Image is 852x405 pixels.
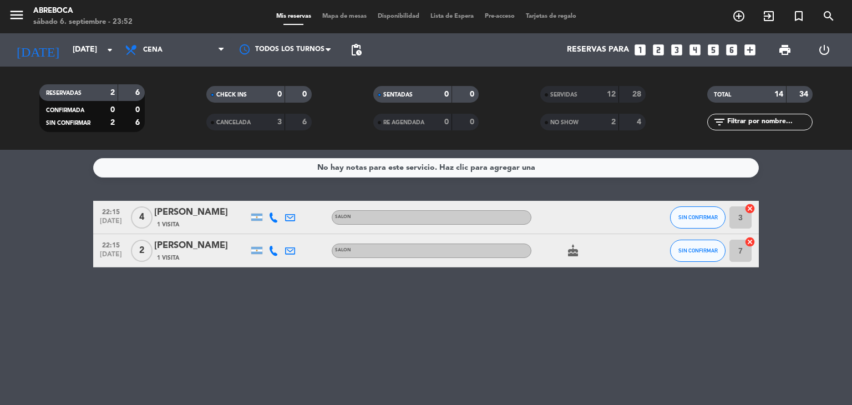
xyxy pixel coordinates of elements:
[46,90,82,96] span: RESERVADAS
[335,248,351,252] span: SALON
[135,119,142,126] strong: 6
[143,46,163,54] span: Cena
[822,9,835,23] i: search
[383,120,424,125] span: RE AGENDADA
[425,13,479,19] span: Lista de Espera
[97,217,125,230] span: [DATE]
[103,43,116,57] i: arrow_drop_down
[792,9,805,23] i: turned_in_not
[317,13,372,19] span: Mapa de mesas
[818,43,831,57] i: power_settings_new
[706,43,721,57] i: looks_5
[744,203,755,214] i: cancel
[277,118,282,126] strong: 3
[520,13,582,19] span: Tarjetas de regalo
[110,119,115,126] strong: 2
[713,115,726,129] i: filter_list
[470,118,476,126] strong: 0
[335,215,351,219] span: SALON
[8,38,67,62] i: [DATE]
[302,118,309,126] strong: 6
[566,244,580,257] i: cake
[607,90,616,98] strong: 12
[97,205,125,217] span: 22:15
[154,239,248,253] div: [PERSON_NAME]
[157,254,179,262] span: 1 Visita
[732,9,745,23] i: add_circle_outline
[444,118,449,126] strong: 0
[444,90,449,98] strong: 0
[799,90,810,98] strong: 34
[778,43,792,57] span: print
[670,43,684,57] i: looks_3
[157,220,179,229] span: 1 Visita
[637,118,643,126] strong: 4
[216,92,247,98] span: CHECK INS
[349,43,363,57] span: pending_actions
[743,43,757,57] i: add_box
[383,92,413,98] span: SENTADAS
[567,45,629,54] span: Reservas para
[724,43,739,57] i: looks_6
[110,106,115,114] strong: 0
[97,238,125,251] span: 22:15
[372,13,425,19] span: Disponibilidad
[774,90,783,98] strong: 14
[670,206,726,229] button: SIN CONFIRMAR
[632,90,643,98] strong: 28
[479,13,520,19] span: Pre-acceso
[216,120,251,125] span: CANCELADA
[135,106,142,114] strong: 0
[8,7,25,23] i: menu
[8,7,25,27] button: menu
[271,13,317,19] span: Mis reservas
[154,205,248,220] div: [PERSON_NAME]
[33,6,133,17] div: ABREBOCA
[302,90,309,98] strong: 0
[678,214,718,220] span: SIN CONFIRMAR
[670,240,726,262] button: SIN CONFIRMAR
[33,17,133,28] div: sábado 6. septiembre - 23:52
[131,240,153,262] span: 2
[744,236,755,247] i: cancel
[550,120,579,125] span: NO SHOW
[688,43,702,57] i: looks_4
[97,251,125,264] span: [DATE]
[317,161,535,174] div: No hay notas para este servicio. Haz clic para agregar una
[804,33,844,67] div: LOG OUT
[678,247,718,254] span: SIN CONFIRMAR
[470,90,476,98] strong: 0
[762,9,775,23] i: exit_to_app
[611,118,616,126] strong: 2
[110,89,115,97] strong: 2
[550,92,577,98] span: SERVIDAS
[651,43,666,57] i: looks_two
[131,206,153,229] span: 4
[726,116,812,128] input: Filtrar por nombre...
[714,92,731,98] span: TOTAL
[277,90,282,98] strong: 0
[46,108,84,113] span: CONFIRMADA
[135,89,142,97] strong: 6
[46,120,90,126] span: SIN CONFIRMAR
[633,43,647,57] i: looks_one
